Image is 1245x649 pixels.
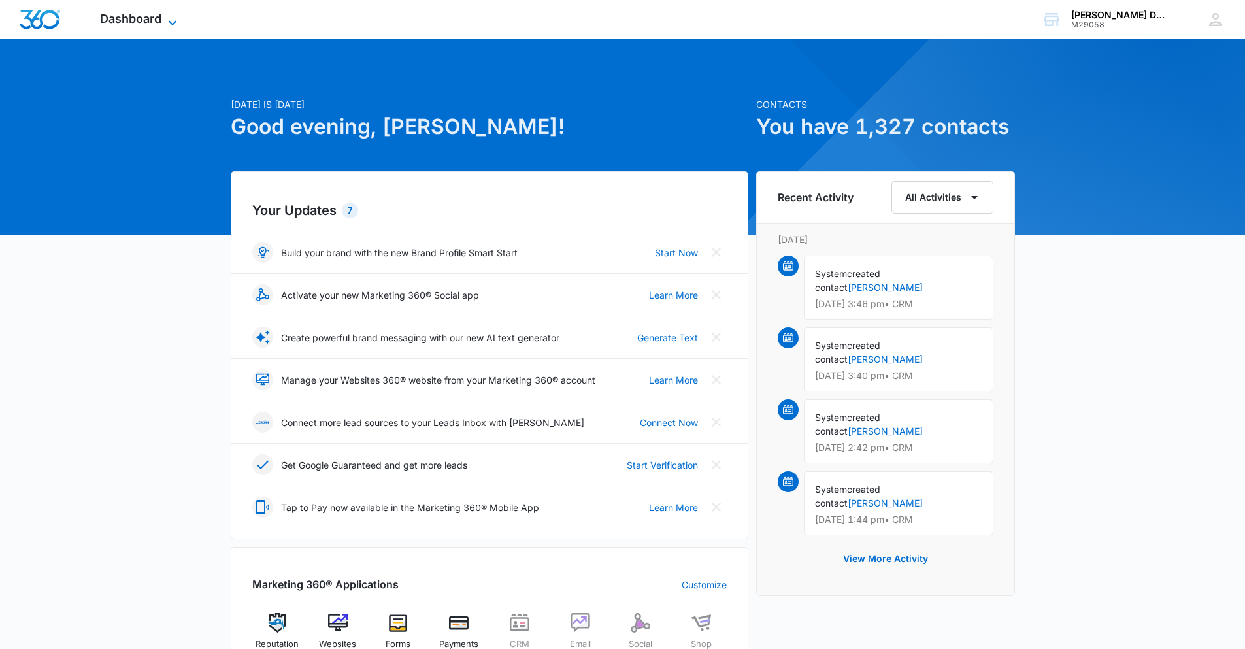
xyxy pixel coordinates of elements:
[706,284,727,305] button: Close
[640,416,698,429] a: Connect Now
[627,458,698,472] a: Start Verification
[281,501,539,514] p: Tap to Pay now available in the Marketing 360® Mobile App
[848,497,923,508] a: [PERSON_NAME]
[848,425,923,437] a: [PERSON_NAME]
[649,501,698,514] a: Learn More
[281,416,584,429] p: Connect more lead sources to your Leads Inbox with [PERSON_NAME]
[637,331,698,344] a: Generate Text
[649,288,698,302] a: Learn More
[281,288,479,302] p: Activate your new Marketing 360® Social app
[815,484,880,508] span: created contact
[281,331,559,344] p: Create powerful brand messaging with our new AI text generator
[706,412,727,433] button: Close
[1071,20,1167,29] div: account id
[815,268,847,279] span: System
[706,327,727,348] button: Close
[231,111,748,142] h1: Good evening, [PERSON_NAME]!
[252,201,727,220] h2: Your Updates
[756,111,1015,142] h1: You have 1,327 contacts
[100,12,161,25] span: Dashboard
[815,412,880,437] span: created contact
[778,233,993,246] p: [DATE]
[706,454,727,475] button: Close
[706,242,727,263] button: Close
[231,97,748,111] p: [DATE] is [DATE]
[848,282,923,293] a: [PERSON_NAME]
[815,412,847,423] span: System
[815,371,982,380] p: [DATE] 3:40 pm • CRM
[848,354,923,365] a: [PERSON_NAME]
[891,181,993,214] button: All Activities
[756,97,1015,111] p: Contacts
[830,543,941,574] button: View More Activity
[815,443,982,452] p: [DATE] 2:42 pm • CRM
[815,299,982,308] p: [DATE] 3:46 pm • CRM
[815,515,982,524] p: [DATE] 1:44 pm • CRM
[281,458,467,472] p: Get Google Guaranteed and get more leads
[815,268,880,293] span: created contact
[281,373,595,387] p: Manage your Websites 360® website from your Marketing 360® account
[706,497,727,518] button: Close
[706,369,727,390] button: Close
[281,246,518,259] p: Build your brand with the new Brand Profile Smart Start
[815,484,847,495] span: System
[252,576,399,592] h2: Marketing 360® Applications
[1071,10,1167,20] div: account name
[342,203,358,218] div: 7
[649,373,698,387] a: Learn More
[778,190,854,205] h6: Recent Activity
[655,246,698,259] a: Start Now
[682,578,727,591] a: Customize
[815,340,847,351] span: System
[815,340,880,365] span: created contact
